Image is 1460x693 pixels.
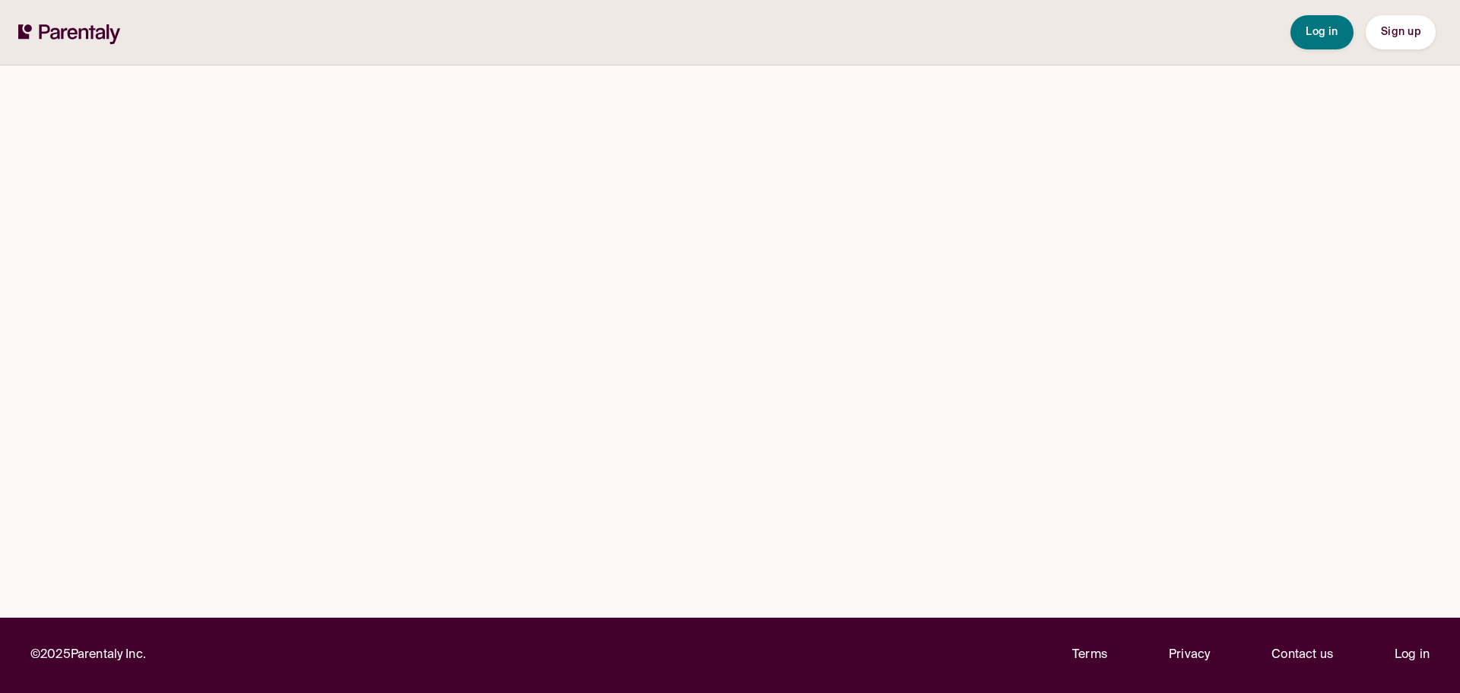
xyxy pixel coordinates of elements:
p: © 2025 Parentaly Inc. [30,645,146,666]
span: Log in [1306,27,1338,37]
span: Sign up [1381,27,1420,37]
a: Terms [1072,645,1107,666]
button: Log in [1290,15,1354,49]
p: Contact us [1271,645,1333,666]
a: Log in [1395,645,1430,666]
button: Sign up [1366,15,1436,49]
a: Privacy [1169,645,1210,666]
